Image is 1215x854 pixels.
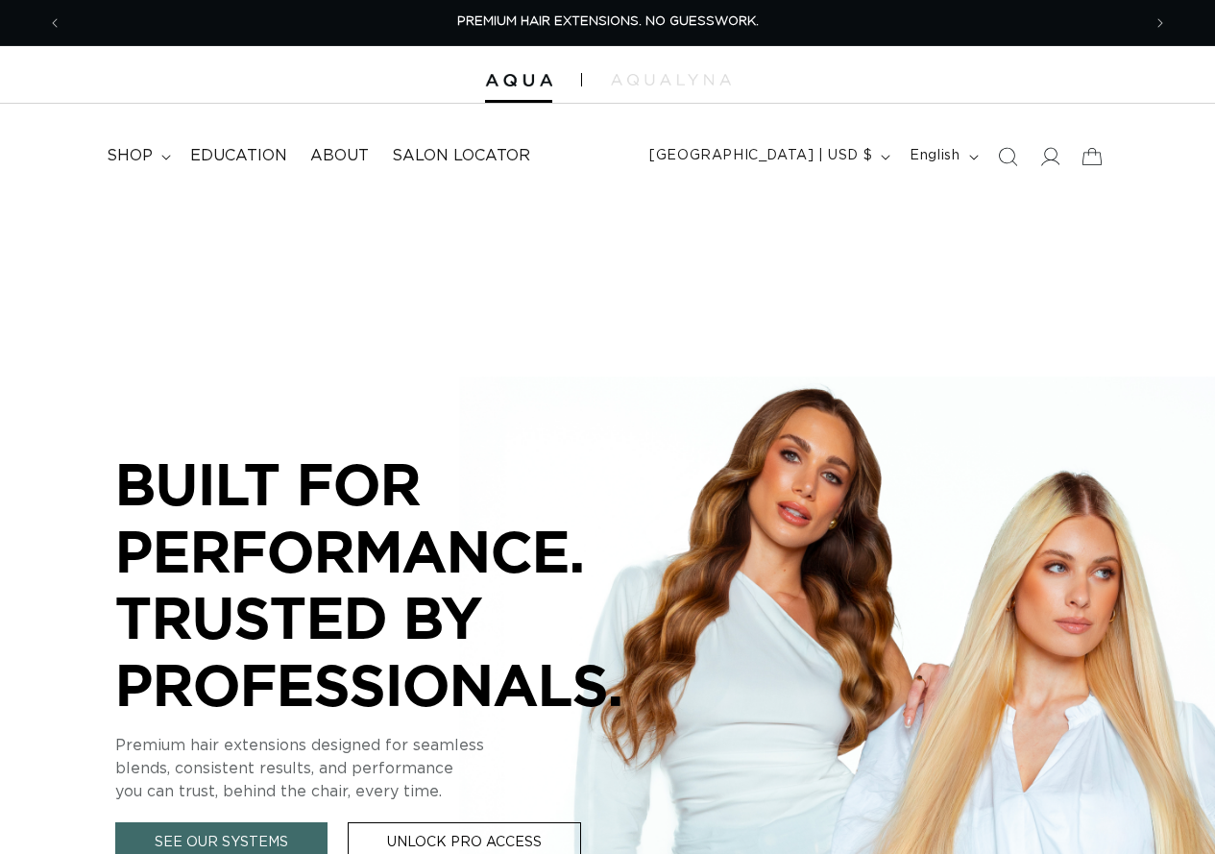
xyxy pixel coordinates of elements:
summary: Search [986,135,1029,178]
p: BUILT FOR PERFORMANCE. TRUSTED BY PROFESSIONALS. [115,451,692,718]
button: English [898,138,985,175]
button: Previous announcement [34,5,76,41]
span: Education [190,146,287,166]
span: shop [107,146,153,166]
span: [GEOGRAPHIC_DATA] | USD $ [649,146,872,166]
a: Education [179,134,299,178]
span: About [310,146,369,166]
summary: shop [95,134,179,178]
span: English [910,146,960,166]
a: About [299,134,380,178]
span: Salon Locator [392,146,530,166]
a: Salon Locator [380,134,542,178]
img: Aqua Hair Extensions [485,74,552,87]
p: Premium hair extensions designed for seamless blends, consistent results, and performance you can... [115,734,692,803]
button: Next announcement [1139,5,1181,41]
button: [GEOGRAPHIC_DATA] | USD $ [638,138,898,175]
img: aqualyna.com [611,74,731,85]
span: PREMIUM HAIR EXTENSIONS. NO GUESSWORK. [457,15,759,28]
